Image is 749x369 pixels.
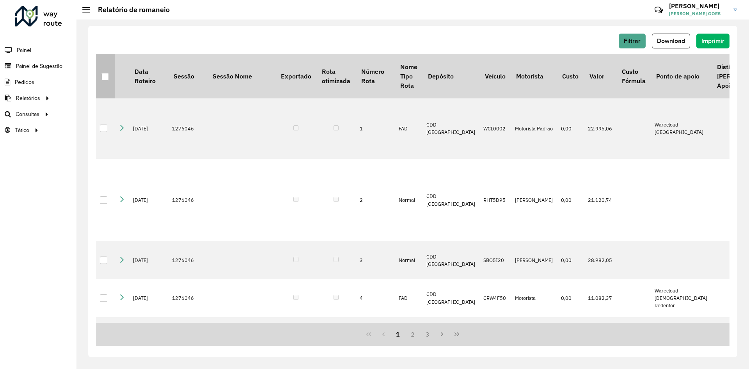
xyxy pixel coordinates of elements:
[619,34,646,48] button: Filtrar
[16,94,40,102] span: Relatórios
[168,159,207,242] td: 1276046
[435,327,450,342] button: Next Page
[356,54,395,98] th: Número Rota
[395,241,422,279] td: Normal
[557,159,584,242] td: 0,00
[129,98,168,159] td: [DATE]
[405,327,420,342] button: 2
[129,54,168,98] th: Data Roteiro
[584,241,616,279] td: 28.982,05
[557,279,584,317] td: 0,00
[696,34,729,48] button: Imprimir
[168,54,207,98] th: Sessão
[624,37,641,44] span: Filtrar
[652,34,690,48] button: Download
[422,54,479,98] th: Depósito
[584,159,616,242] td: 21.120,74
[701,37,724,44] span: Imprimir
[584,98,616,159] td: 22.995,06
[557,241,584,279] td: 0,00
[669,2,728,10] h3: [PERSON_NAME]
[511,241,557,279] td: [PERSON_NAME]
[511,54,557,98] th: Motorista
[651,279,712,317] td: Warecloud [DEMOGRAPHIC_DATA] Redentor
[584,279,616,317] td: 11.082,37
[479,279,511,317] td: CRW4F50
[16,62,62,70] span: Painel de Sugestão
[17,46,31,54] span: Painel
[395,279,422,317] td: FAD
[479,98,511,159] td: WCL0002
[449,327,464,342] button: Last Page
[356,241,395,279] td: 3
[316,54,355,98] th: Rota otimizada
[356,98,395,159] td: 1
[15,78,34,86] span: Pedidos
[479,54,511,98] th: Veículo
[479,159,511,242] td: RHT5D95
[422,279,479,317] td: CDD [GEOGRAPHIC_DATA]
[15,126,29,134] span: Tático
[584,54,616,98] th: Valor
[422,98,479,159] td: CDD [GEOGRAPHIC_DATA]
[657,37,685,44] span: Download
[390,327,405,342] button: 1
[168,241,207,279] td: 1276046
[129,159,168,242] td: [DATE]
[422,159,479,242] td: CDD [GEOGRAPHIC_DATA]
[356,159,395,242] td: 2
[616,54,651,98] th: Custo Fórmula
[557,98,584,159] td: 0,00
[168,98,207,159] td: 1276046
[395,98,422,159] td: FAD
[168,279,207,317] td: 1276046
[669,10,728,17] span: [PERSON_NAME] GOES
[395,54,422,98] th: Nome Tipo Rota
[651,54,712,98] th: Ponto de apoio
[557,54,584,98] th: Custo
[651,98,712,159] td: Warecloud [GEOGRAPHIC_DATA]
[90,5,170,14] h2: Relatório de romaneio
[356,279,395,317] td: 4
[129,241,168,279] td: [DATE]
[129,279,168,317] td: [DATE]
[16,110,39,118] span: Consultas
[207,54,275,98] th: Sessão Nome
[395,159,422,242] td: Normal
[479,241,511,279] td: SBO5I20
[511,159,557,242] td: [PERSON_NAME]
[511,279,557,317] td: Motorista
[511,98,557,159] td: Motorista Padrao
[275,54,316,98] th: Exportado
[650,2,667,18] a: Contato Rápido
[420,327,435,342] button: 3
[422,241,479,279] td: CDD [GEOGRAPHIC_DATA]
